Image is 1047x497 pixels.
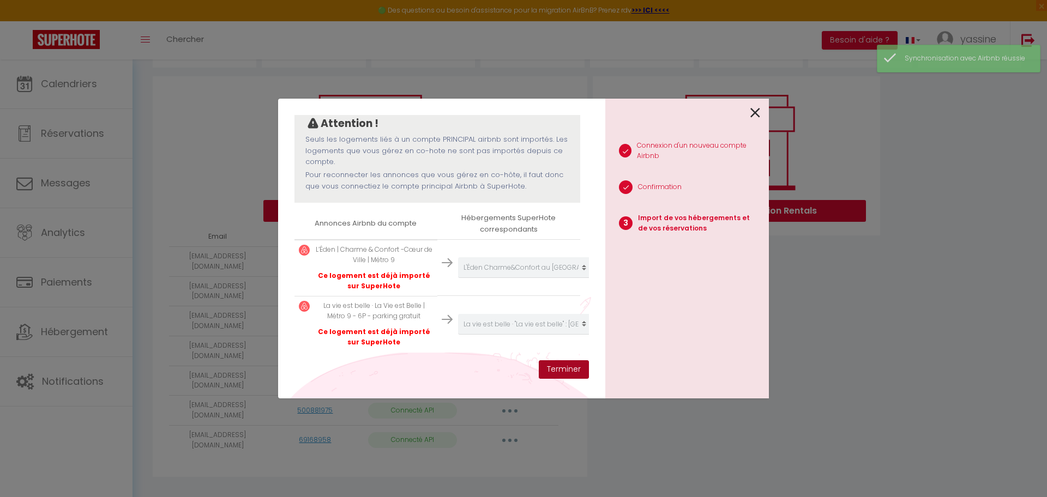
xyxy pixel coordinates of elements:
div: Synchronisation avec Airbnb réussie [905,53,1029,64]
th: Annonces Airbnb du compte [294,208,437,239]
p: Ce logement est déjà importé sur SuperHote [315,327,433,348]
p: Attention ! [321,116,378,132]
th: Hébergements SuperHote correspondants [437,208,580,239]
span: 3 [619,216,633,230]
p: Import de vos hébergements et de vos réservations [638,213,760,234]
button: Terminer [539,360,589,379]
p: Connexion d'un nouveau compte Airbnb [637,141,760,161]
p: Ce logement est déjà importé sur SuperHote [315,271,433,292]
p: La vie est belle · La Vie est Belle | Métro 9 - 6P - parking gratuit [315,301,433,322]
p: Confirmation [638,182,682,192]
p: Pour reconnecter les annonces que vous gérez en co-hôte, il faut donc que vous connectiez le comp... [305,169,569,192]
p: L’Éden | Charme & Confort -Cœur de Ville | Métro 9 [315,245,433,265]
p: Seuls les logements liés à un compte PRINCIPAL airbnb sont importés. Les logements que vous gérez... [305,134,569,167]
